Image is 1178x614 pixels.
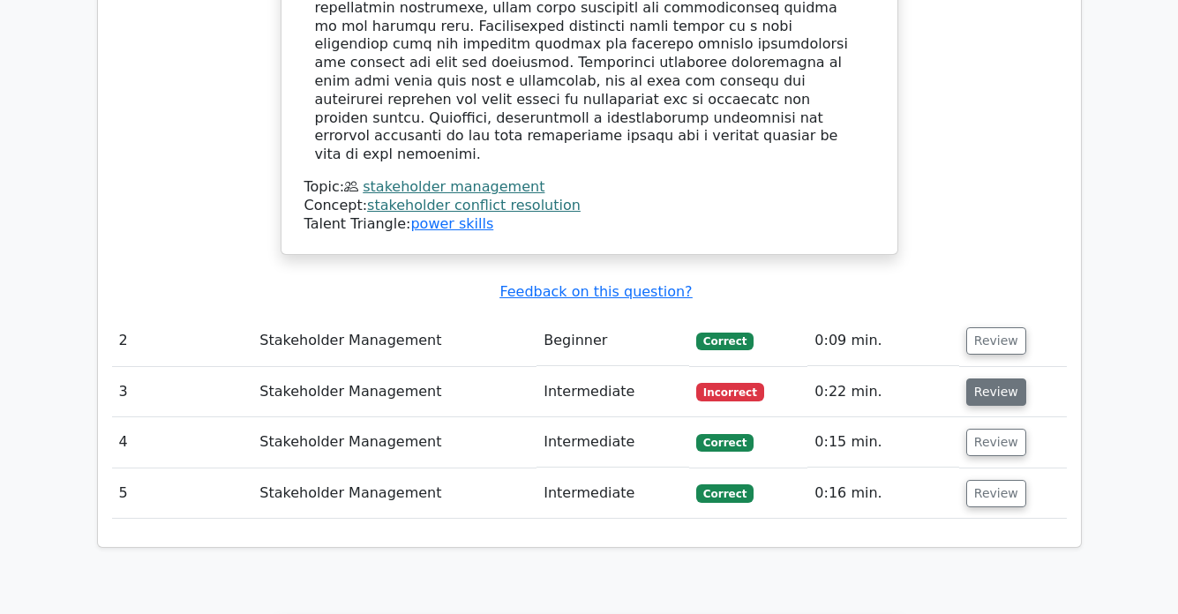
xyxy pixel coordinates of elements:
[807,367,958,417] td: 0:22 min.
[807,316,958,366] td: 0:09 min.
[112,417,253,468] td: 4
[807,417,958,468] td: 0:15 min.
[304,178,874,233] div: Talent Triangle:
[499,283,692,300] a: Feedback on this question?
[363,178,544,195] a: stakeholder management
[112,468,253,519] td: 5
[252,417,536,468] td: Stakeholder Management
[696,383,764,401] span: Incorrect
[304,178,874,197] div: Topic:
[367,197,581,213] a: stakeholder conflict resolution
[696,333,754,350] span: Correct
[696,434,754,452] span: Correct
[966,480,1026,507] button: Review
[536,367,689,417] td: Intermediate
[112,367,253,417] td: 3
[252,468,536,519] td: Stakeholder Management
[252,316,536,366] td: Stakeholder Management
[696,484,754,502] span: Correct
[966,378,1026,406] button: Review
[536,316,689,366] td: Beginner
[112,316,253,366] td: 2
[304,197,874,215] div: Concept:
[536,417,689,468] td: Intermediate
[807,468,958,519] td: 0:16 min.
[252,367,536,417] td: Stakeholder Management
[410,215,493,232] a: power skills
[536,468,689,519] td: Intermediate
[966,327,1026,355] button: Review
[966,429,1026,456] button: Review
